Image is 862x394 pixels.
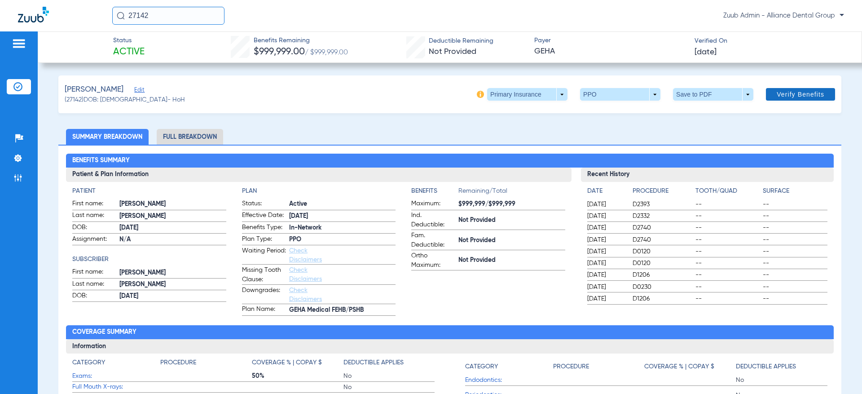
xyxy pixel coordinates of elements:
[252,372,343,381] span: 50%
[72,223,116,234] span: DOB:
[72,186,226,196] app-breakdown-title: Patient
[72,358,160,371] app-breakdown-title: Category
[587,294,625,303] span: [DATE]
[289,305,396,315] span: GEHA Medical FEHB/PSHB
[343,358,435,371] app-breakdown-title: Deductible Applies
[134,87,142,95] span: Edit
[458,216,565,225] span: Not Provided
[160,358,252,371] app-breakdown-title: Procedure
[458,256,565,265] span: Not Provided
[695,186,760,196] h4: Tooth/Quad
[763,212,827,221] span: --
[289,235,396,244] span: PPO
[72,291,116,302] span: DOB:
[72,382,160,392] span: Full Mouth X-rays:
[113,46,145,58] span: Active
[633,235,692,244] span: D2740
[487,88,567,101] button: Primary Insurance
[411,231,455,250] span: Fam. Deductible:
[458,199,565,209] span: $999,999/$999,999
[723,11,844,20] span: Zuub Admin - Alliance Dental Group
[633,200,692,209] span: D2393
[695,283,760,292] span: --
[65,84,123,95] span: [PERSON_NAME]
[119,292,226,301] span: [DATE]
[633,247,692,256] span: D0120
[465,362,498,372] h4: Category
[252,358,343,371] app-breakdown-title: Coverage % | Copay $
[66,129,149,145] li: Summary Breakdown
[119,235,226,244] span: N/A
[587,200,625,209] span: [DATE]
[736,362,796,372] h4: Deductible Applies
[343,358,404,367] h4: Deductible Applies
[429,36,493,46] span: Deductible Remaining
[695,223,760,232] span: --
[12,38,26,49] img: hamburger-icon
[343,372,435,381] span: No
[119,280,226,289] span: [PERSON_NAME]
[777,91,824,98] span: Verify Benefits
[587,212,625,221] span: [DATE]
[242,305,286,315] span: Plan Name:
[763,283,827,292] span: --
[65,95,185,105] span: (27142) DOB: [DEMOGRAPHIC_DATA] - HoH
[72,199,116,210] span: First name:
[633,186,692,196] h4: Procedure
[633,186,692,199] app-breakdown-title: Procedure
[157,129,223,145] li: Full Breakdown
[766,88,835,101] button: Verify Benefits
[411,199,455,210] span: Maximum:
[633,283,692,292] span: D0230
[119,199,226,209] span: [PERSON_NAME]
[72,372,160,381] span: Exams:
[695,270,760,279] span: --
[119,212,226,221] span: [PERSON_NAME]
[587,283,625,292] span: [DATE]
[763,200,827,209] span: --
[242,246,286,264] span: Waiting Period:
[305,49,348,56] span: / $999,999.00
[252,358,322,367] h4: Coverage % | Copay $
[587,270,625,279] span: [DATE]
[763,247,827,256] span: --
[633,223,692,232] span: D2740
[587,247,625,256] span: [DATE]
[66,154,833,168] h2: Benefits Summary
[242,211,286,221] span: Effective Date:
[242,186,396,196] h4: Plan
[429,48,476,56] span: Not Provided
[695,235,760,244] span: --
[254,36,348,45] span: Benefits Remaining
[763,223,827,232] span: --
[553,358,645,375] app-breakdown-title: Procedure
[242,199,286,210] span: Status:
[695,186,760,199] app-breakdown-title: Tooth/Quad
[72,358,105,367] h4: Category
[763,270,827,279] span: --
[458,186,565,199] span: Remaining/Total
[534,36,687,45] span: Payer
[587,259,625,268] span: [DATE]
[673,88,753,101] button: Save to PDF
[695,47,717,58] span: [DATE]
[633,259,692,268] span: D0120
[242,223,286,234] span: Benefits Type:
[587,186,625,196] h4: Date
[633,270,692,279] span: D1206
[633,294,692,303] span: D1206
[763,186,827,196] h4: Surface
[553,362,589,372] h4: Procedure
[644,362,714,372] h4: Coverage % | Copay $
[72,255,226,264] app-breakdown-title: Subscriber
[644,358,736,375] app-breakdown-title: Coverage % | Copay $
[763,235,827,244] span: --
[763,259,827,268] span: --
[113,36,145,45] span: Status
[72,267,116,278] span: First name:
[289,267,322,282] a: Check Disclaimers
[119,268,226,278] span: [PERSON_NAME]
[242,266,286,284] span: Missing Tooth Clause:
[465,376,553,385] span: Endodontics:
